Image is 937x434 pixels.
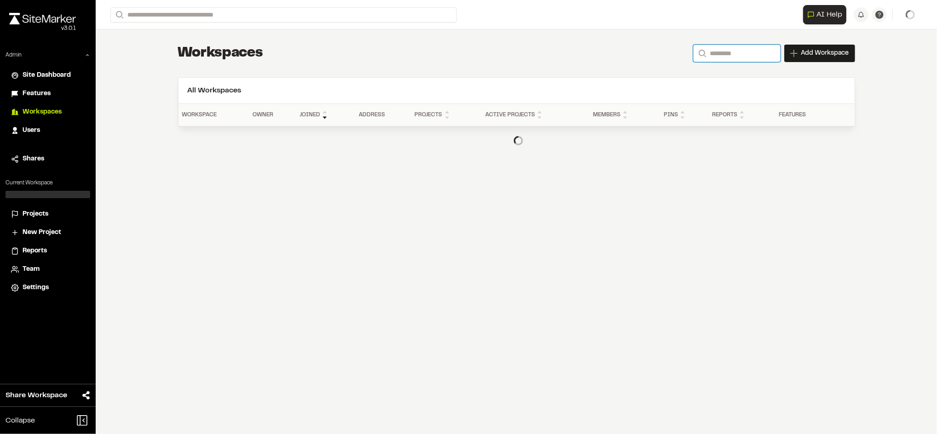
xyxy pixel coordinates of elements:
[712,109,771,120] div: Reports
[816,9,842,20] span: AI Help
[11,246,85,256] a: Reports
[178,44,263,63] h1: Workspaces
[23,209,48,219] span: Projects
[6,415,35,426] span: Collapse
[593,109,656,120] div: Members
[23,283,49,293] span: Settings
[11,264,85,274] a: Team
[9,24,76,33] div: Oh geez...please don't...
[23,89,51,99] span: Features
[359,111,408,119] div: Address
[23,70,71,80] span: Site Dashboard
[779,111,829,119] div: Features
[11,107,85,117] a: Workspaces
[485,109,586,120] div: Active Projects
[23,154,44,164] span: Shares
[11,89,85,99] a: Features
[6,51,22,59] p: Admin
[23,107,62,117] span: Workspaces
[23,246,47,256] span: Reports
[23,264,40,274] span: Team
[11,209,85,219] a: Projects
[23,228,61,238] span: New Project
[415,109,478,120] div: Projects
[803,5,846,24] button: Open AI Assistant
[110,7,127,23] button: Search
[11,154,85,164] a: Shares
[6,179,90,187] p: Current Workspace
[299,109,351,120] div: Joined
[11,126,85,136] a: Users
[803,5,850,24] div: Open AI Assistant
[23,126,40,136] span: Users
[693,45,710,62] button: Search
[253,111,292,119] div: Owner
[11,283,85,293] a: Settings
[11,228,85,238] a: New Project
[182,111,246,119] div: Workspace
[6,390,67,401] span: Share Workspace
[188,85,845,96] h2: All Workspaces
[11,70,85,80] a: Site Dashboard
[664,109,705,120] div: Pins
[9,13,76,24] img: rebrand.png
[801,49,849,58] span: Add Workspace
